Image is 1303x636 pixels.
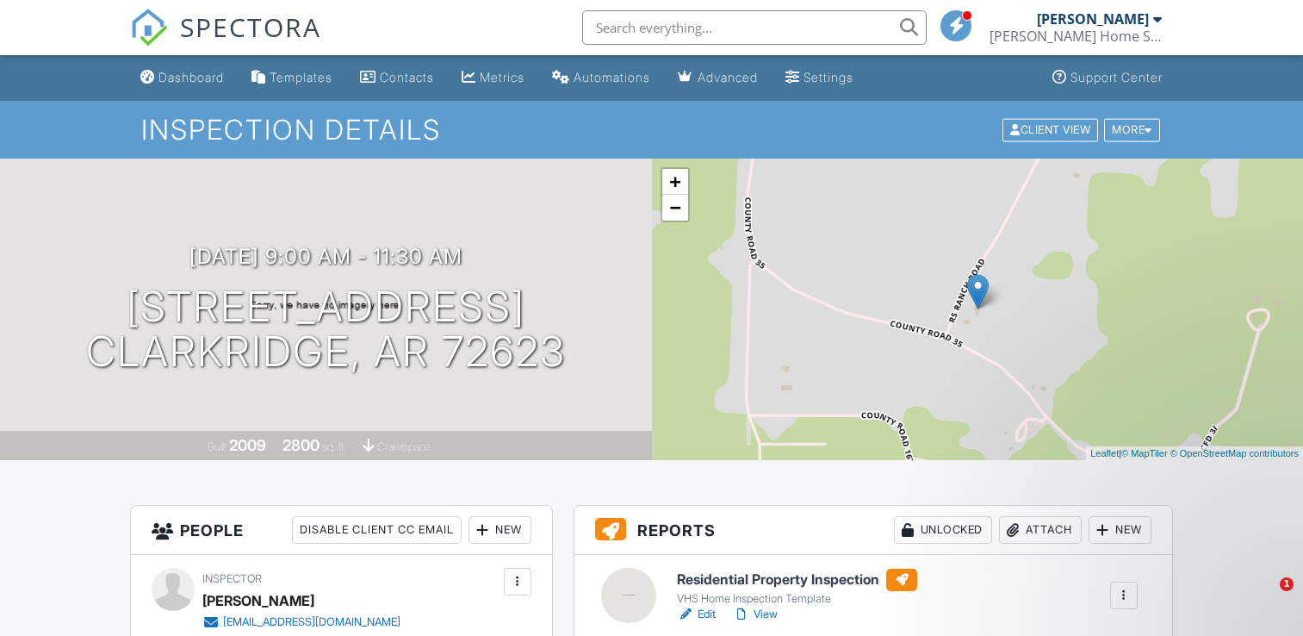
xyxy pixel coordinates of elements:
[1121,448,1168,458] a: © MapTiler
[380,70,434,84] div: Contacts
[130,9,168,47] img: The Best Home Inspection Software - Spectora
[1244,577,1286,619] iframe: Intercom live chat
[202,588,314,614] div: [PERSON_NAME]
[733,606,778,623] a: View
[662,195,688,221] a: Zoom out
[292,516,462,544] div: Disable Client CC Email
[229,436,266,454] div: 2009
[574,70,650,84] div: Automations
[779,62,860,94] a: Settings
[1086,446,1303,461] div: |
[1280,577,1294,591] span: 1
[202,572,262,585] span: Inspector
[480,70,524,84] div: Metrics
[158,70,224,84] div: Dashboard
[677,606,716,623] a: Edit
[1170,448,1299,458] a: © OpenStreetMap contributors
[202,614,400,631] a: [EMAIL_ADDRESS][DOMAIN_NAME]
[662,169,688,195] a: Zoom in
[468,516,531,544] div: New
[133,62,231,94] a: Dashboard
[677,569,917,591] h6: Residential Property Inspection
[698,70,758,84] div: Advanced
[990,28,1162,45] div: Vickers Home Services LLC
[245,62,339,94] a: Templates
[1090,448,1119,458] a: Leaflet
[545,62,657,94] a: Automations (Basic)
[677,592,917,606] div: VHS Home Inspection Template
[353,62,441,94] a: Contacts
[804,70,853,84] div: Settings
[208,440,226,453] span: Built
[282,436,320,454] div: 2800
[894,516,992,544] div: Unlocked
[1002,118,1098,141] div: Client View
[131,506,551,555] h3: People
[223,615,400,629] div: [EMAIL_ADDRESS][DOMAIN_NAME]
[130,23,321,59] a: SPECTORA
[1046,62,1170,94] a: Support Center
[189,245,462,268] h3: [DATE] 9:00 am - 11:30 am
[582,10,927,45] input: Search everything...
[455,62,531,94] a: Metrics
[1070,70,1163,84] div: Support Center
[377,440,431,453] span: crawlspace
[574,506,1172,555] h3: Reports
[322,440,346,453] span: sq. ft.
[141,115,1162,145] h1: Inspection Details
[671,62,765,94] a: Advanced
[1037,10,1149,28] div: [PERSON_NAME]
[677,569,917,607] a: Residential Property Inspection VHS Home Inspection Template
[86,284,566,376] h1: [STREET_ADDRESS] Clarkridge, AR 72623
[180,9,321,45] span: SPECTORA
[270,70,332,84] div: Templates
[1104,118,1160,141] div: More
[1001,122,1102,135] a: Client View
